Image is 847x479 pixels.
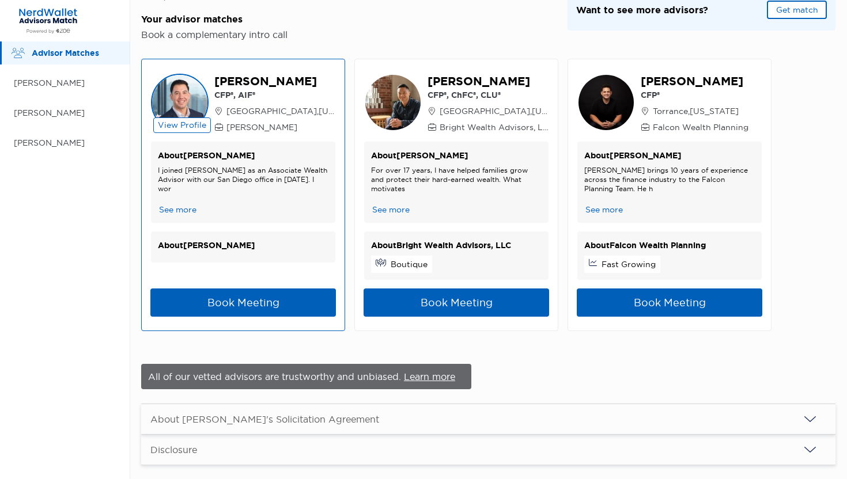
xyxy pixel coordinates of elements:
[141,13,288,25] h2: Your advisor matches
[214,89,336,101] p: CFP®, AIF®
[428,105,549,117] p: [GEOGRAPHIC_DATA] , [US_STATE]
[158,238,328,253] p: About [PERSON_NAME]
[428,73,549,89] p: [PERSON_NAME]
[371,149,542,163] p: About [PERSON_NAME]
[584,166,755,193] p: [PERSON_NAME] brings 10 years of experience across the finance industry to the Falcon Planning Te...
[148,371,404,382] span: All of our vetted advisors are trustworthy and unbiased.
[584,204,624,216] button: See more
[641,73,748,89] p: [PERSON_NAME]
[32,46,118,60] p: Advisor Matches
[364,288,549,317] button: Book Meeting
[158,149,328,163] p: About [PERSON_NAME]
[767,1,827,19] button: Get match
[364,74,422,131] img: advisor picture
[577,73,762,133] button: advisor picture[PERSON_NAME]CFP® Torrance,[US_STATE] Falcon Wealth Planning
[158,204,198,216] button: See more
[391,258,428,270] p: Boutique
[584,149,755,163] p: About [PERSON_NAME]
[584,238,755,253] p: About Falcon Wealth Planning
[641,105,748,117] p: Torrance , [US_STATE]
[153,117,211,133] button: View Profile
[428,121,549,133] p: Bright Wealth Advisors, LLC
[151,73,335,133] button: advisor pictureView Profile[PERSON_NAME]CFP®, AIF® [GEOGRAPHIC_DATA],[US_STATE] [PERSON_NAME]
[141,29,288,40] h3: Book a complementary intro call
[150,288,336,317] button: Book Meeting
[158,166,328,193] p: I joined [PERSON_NAME] as an Associate Wealth Advisor with our San Diego office in [DATE]. I wor
[14,76,118,90] p: [PERSON_NAME]
[150,444,197,455] div: Disclosure
[576,3,708,17] p: Want to see more advisors?
[577,288,762,317] button: Book Meeting
[151,74,209,131] img: advisor picture
[150,413,379,425] div: About [PERSON_NAME]'s Solicitation Agreement
[14,7,82,34] img: Zoe Financial
[803,412,817,426] img: icon arrow
[371,166,542,193] div: For over 17 years, I have helped families grow and protect their hard-earned wealth. What motivates
[428,89,549,101] p: CFP®, ChFC®, CLU®
[602,258,656,270] p: Fast Growing
[641,89,748,101] p: CFP®
[404,371,455,382] a: Learn more
[803,443,817,457] img: icon arrow
[641,121,748,133] p: Falcon Wealth Planning
[14,136,118,150] p: [PERSON_NAME]
[214,121,336,133] p: [PERSON_NAME]
[577,74,635,131] img: advisor picture
[364,73,549,133] button: advisor picture[PERSON_NAME]CFP®, ChFC®, CLU® [GEOGRAPHIC_DATA],[US_STATE] Bright Wealth Advisors...
[214,73,336,89] p: [PERSON_NAME]
[14,106,118,120] p: [PERSON_NAME]
[371,238,542,253] p: About Bright Wealth Advisors, LLC
[214,105,336,117] p: [GEOGRAPHIC_DATA] , [US_STATE]
[371,204,411,216] button: See more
